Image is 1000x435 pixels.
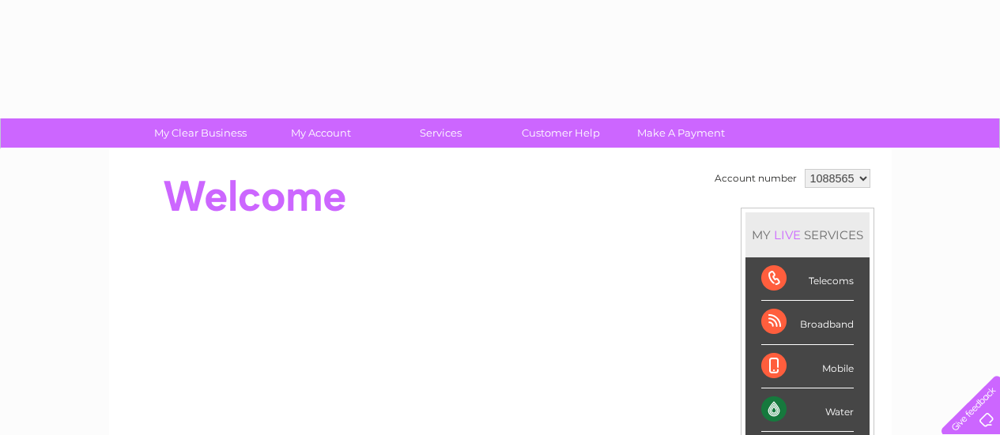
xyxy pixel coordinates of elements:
div: MY SERVICES [745,212,870,257]
a: Make A Payment [616,118,746,148]
div: LIVE [771,227,804,242]
a: My Clear Business [135,118,266,148]
a: Customer Help [496,118,626,148]
div: Telecoms [761,257,854,301]
a: My Account [255,118,386,148]
div: Water [761,388,854,432]
a: Services [375,118,506,148]
div: Broadband [761,301,854,344]
td: Account number [711,165,801,192]
div: Mobile [761,345,854,388]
